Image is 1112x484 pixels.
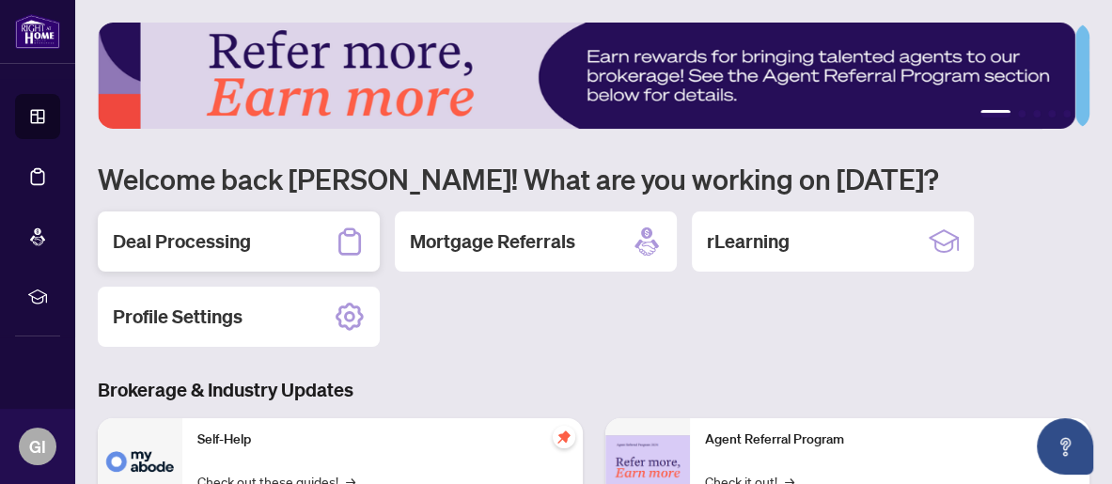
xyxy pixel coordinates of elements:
button: 4 [1048,110,1056,117]
img: Slide 0 [98,23,1075,129]
h2: Profile Settings [113,304,243,330]
p: Self-Help [197,429,568,450]
span: pushpin [553,426,575,448]
p: Agent Referral Program [705,429,1075,450]
h2: Deal Processing [113,228,251,255]
button: 2 [1018,110,1026,117]
h2: rLearning [707,228,790,255]
img: logo [15,14,60,49]
button: Open asap [1037,418,1093,475]
span: GI [29,433,46,460]
button: 5 [1063,110,1071,117]
button: 1 [980,110,1010,117]
button: 3 [1033,110,1041,117]
h2: Mortgage Referrals [410,228,575,255]
h3: Brokerage & Industry Updates [98,377,1089,403]
h1: Welcome back [PERSON_NAME]! What are you working on [DATE]? [98,161,1089,196]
